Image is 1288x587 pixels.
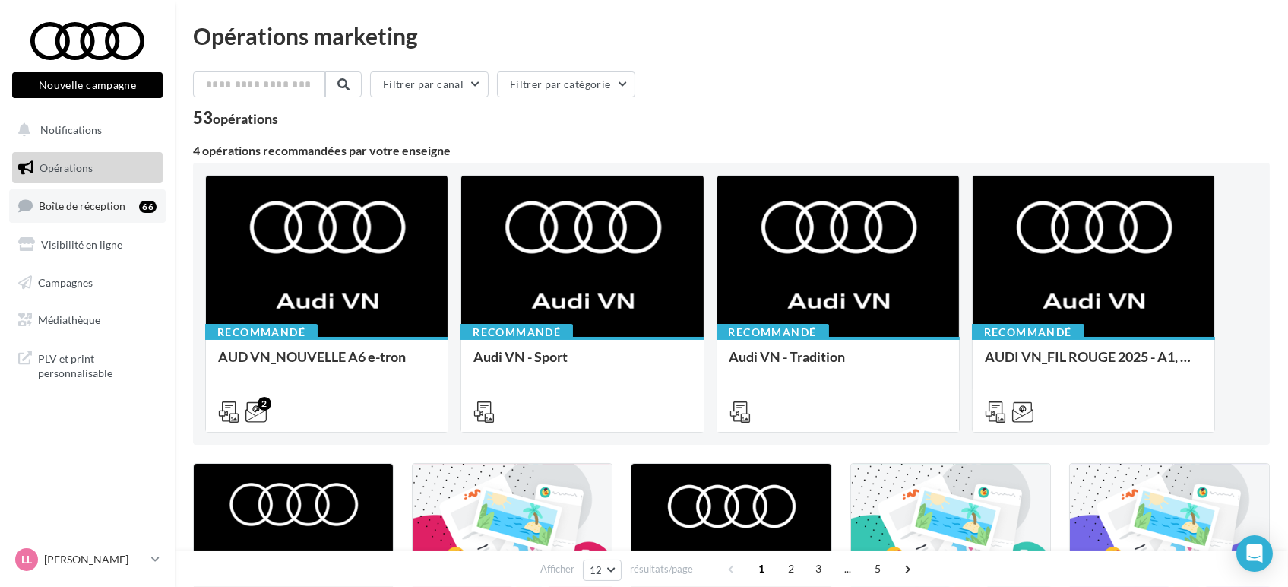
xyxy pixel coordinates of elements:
button: Notifications [9,114,160,146]
div: Opérations marketing [193,24,1270,47]
button: Nouvelle campagne [12,72,163,98]
span: Médiathèque [38,313,100,326]
div: 2 [258,397,271,411]
span: Boîte de réception [39,199,125,212]
span: Campagnes [38,275,93,288]
div: AUDI VN_FIL ROUGE 2025 - A1, Q2, Q3, Q5 et Q4 e-tron [985,349,1202,379]
div: Recommandé [972,324,1084,341]
a: Boîte de réception66 [9,189,166,222]
p: [PERSON_NAME] [44,552,145,567]
div: AUD VN_NOUVELLE A6 e-tron [218,349,435,379]
span: PLV et print personnalisable [38,348,157,381]
span: Visibilité en ligne [41,238,122,251]
span: ... [836,557,860,581]
div: Audi VN - Tradition [729,349,947,379]
span: 5 [866,557,890,581]
a: Opérations [9,152,166,184]
span: 12 [590,564,603,576]
a: Médiathèque [9,304,166,336]
a: LL [PERSON_NAME] [12,545,163,574]
div: Audi VN - Sport [473,349,691,379]
span: 2 [779,557,803,581]
div: Recommandé [717,324,829,341]
span: LL [21,552,32,567]
button: Filtrer par catégorie [497,71,635,97]
button: Filtrer par canal [370,71,489,97]
div: opérations [213,112,278,125]
a: Visibilité en ligne [9,229,166,261]
div: Recommandé [205,324,318,341]
div: 66 [139,201,157,213]
div: Open Intercom Messenger [1236,535,1273,572]
button: 12 [583,560,622,581]
span: 1 [749,557,774,581]
a: Campagnes [9,267,166,299]
span: résultats/page [630,562,693,576]
div: 4 opérations recommandées par votre enseigne [193,144,1270,157]
div: 53 [193,109,278,126]
span: Afficher [540,562,574,576]
span: Notifications [40,123,102,136]
a: PLV et print personnalisable [9,342,166,387]
span: Opérations [40,161,93,174]
span: 3 [806,557,831,581]
div: Recommandé [460,324,573,341]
